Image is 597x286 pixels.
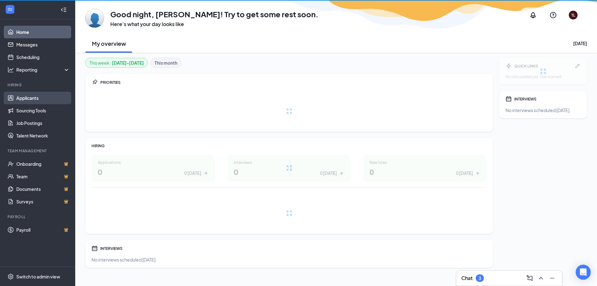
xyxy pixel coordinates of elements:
div: Open Intercom Messenger [576,265,591,280]
a: Talent Network [16,129,70,142]
a: SurveysCrown [16,195,70,208]
a: OnboardingCrown [16,158,70,170]
a: Job Postings [16,117,70,129]
div: PRIORITIES [100,80,487,85]
button: Minimize [547,273,557,283]
h3: Chat [461,275,473,282]
a: Sourcing Tools [16,104,70,117]
div: 3 [479,276,481,281]
a: PayrollCrown [16,224,70,236]
a: DocumentsCrown [16,183,70,195]
svg: Analysis [8,67,14,73]
div: Switch to admin view [16,273,60,280]
div: TL [571,13,575,18]
div: INTERVIEWS [514,96,581,102]
a: Messages [16,38,70,51]
div: HIRING [92,143,487,148]
div: [DATE] [573,40,587,46]
svg: Settings [8,273,14,280]
svg: Calendar [505,96,512,102]
button: ChevronUp [536,273,546,283]
div: Payroll [8,214,69,219]
svg: WorkstreamLogo [7,6,13,13]
svg: Pin [92,79,98,85]
a: TeamCrown [16,170,70,183]
svg: Collapse [60,7,67,13]
div: Team Management [8,148,69,154]
a: Home [16,26,70,38]
svg: ComposeMessage [526,274,533,282]
b: This month [154,59,177,66]
div: No interviews scheduled [DATE]. [505,107,581,113]
img: Travis Larson [85,9,104,28]
div: Hiring [8,82,69,88]
h2: My overview [92,40,126,47]
div: Reporting [16,67,70,73]
b: [DATE] - [DATE] [112,59,144,66]
svg: Notifications [529,11,537,19]
h3: Here’s what your day looks like [110,21,318,28]
div: No interviews scheduled [DATE]. [92,256,487,263]
button: ComposeMessage [525,273,535,283]
h1: Good night, [PERSON_NAME]! Try to get some rest soon. [110,9,318,19]
div: This week : [89,59,144,66]
svg: ChevronUp [537,274,545,282]
svg: QuestionInfo [549,11,557,19]
div: INTERVIEWS [100,246,487,251]
svg: Minimize [548,274,556,282]
a: Applicants [16,92,70,104]
a: Scheduling [16,51,70,63]
svg: Calendar [92,245,98,251]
